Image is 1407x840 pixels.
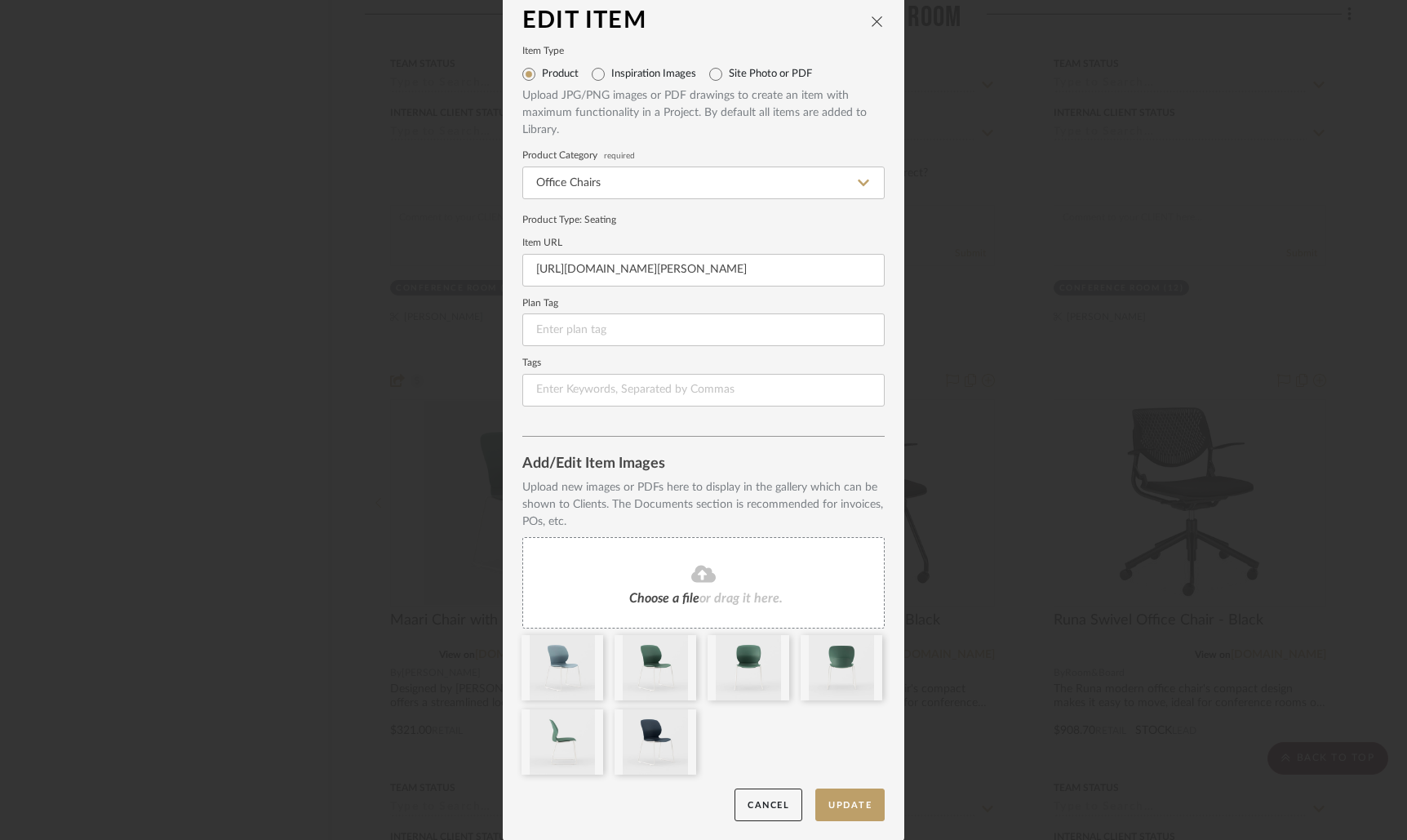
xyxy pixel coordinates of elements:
[522,61,885,87] mat-radio-group: Select item type
[522,313,885,346] input: Enter plan tag
[522,456,885,473] div: Add/Edit Item Images
[522,47,885,56] label: Item Type
[629,592,699,605] span: Choose a file
[870,14,885,29] button: close
[522,167,885,199] input: Type a category to search and select
[735,789,802,822] button: Cancel
[611,68,696,81] label: Inspiration Images
[542,68,579,81] label: Product
[522,374,885,407] input: Enter Keywords, Separated by Commas
[522,152,885,160] label: Product Category
[522,254,885,287] input: Enter URL
[604,153,635,159] span: required
[522,239,885,247] label: Item URL
[522,87,885,139] div: Upload JPG/PNG images or PDF drawings to create an item with maximum functionality in a Project. ...
[815,789,885,822] button: Update
[579,215,616,224] span: : Seating
[729,68,812,81] label: Site Photo or PDF
[699,592,783,605] span: or drag it here.
[522,359,885,367] label: Tags
[522,300,885,308] label: Plan Tag
[522,8,870,34] div: Edit Item
[522,212,885,227] div: Product Type
[522,479,885,531] div: Upload new images or PDFs here to display in the gallery which can be shown to Clients. The Docum...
